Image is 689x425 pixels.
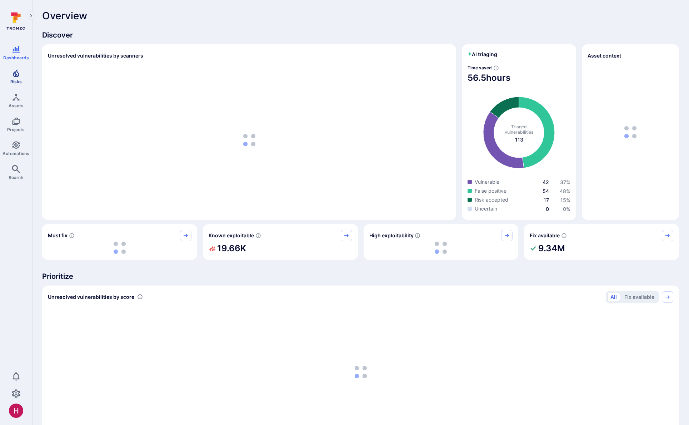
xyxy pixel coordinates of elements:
a: 0% [563,206,570,212]
a: 17 [544,197,549,203]
div: Must fix [42,224,197,260]
svg: Estimated based on an average time of 30 mins needed to triage each vulnerability [493,65,499,71]
span: Discover [42,30,679,40]
span: High exploitability [369,232,414,239]
span: Search [9,175,23,180]
h2: 9.34M [538,241,565,256]
span: Unresolved vulnerabilities by score [48,293,134,301]
span: 15 % [560,197,570,203]
a: 42 [543,179,549,185]
span: Risk accepted [475,196,508,203]
div: Harshil Parikh [9,404,23,418]
span: Known exploitable [209,232,254,239]
button: Fix available [621,293,658,301]
span: 56.5 hours [468,72,570,84]
div: Known exploitable [203,224,358,260]
div: loading spinner [369,241,513,254]
span: Vulnerable [475,178,499,186]
span: total [515,136,523,143]
img: Loading... [243,134,255,146]
button: Expand navigation menu [27,11,35,20]
a: 15% [560,197,570,203]
span: 37 % [560,179,570,185]
span: 0 % [563,206,570,212]
i: Expand navigation menu [29,13,34,19]
div: Number of vulnerabilities in status 'Open' 'Triaged' and 'In process' grouped by score [137,293,143,301]
img: ACg8ocKzQzwPSwOZT_k9C736TfcBpCStqIZdMR9gXOhJgTaH9y_tsw=s96-c [9,404,23,418]
div: High exploitability [364,224,519,260]
svg: EPSS score ≥ 0.7 [415,233,420,238]
span: Triaged vulnerabilities [505,124,533,135]
span: False positive [475,187,506,194]
span: Overview [42,10,87,21]
div: Fix available [524,224,679,260]
a: 48% [560,188,570,194]
span: Fix available [530,232,560,239]
img: Loading... [435,242,447,254]
img: Loading... [114,242,126,254]
button: All [607,293,620,301]
span: Prioritize [42,271,679,281]
div: loading spinner [48,241,191,254]
img: Loading... [355,366,367,378]
svg: Vulnerabilities with fix available [561,233,567,238]
a: 54 [543,188,549,194]
h2: Unresolved vulnerabilities by scanners [48,52,143,59]
svg: Risk score >=40 , missed SLA [69,233,75,238]
span: Automations [3,151,29,156]
span: Projects [7,127,25,132]
div: loading spinner [48,66,450,214]
span: Risks [10,79,22,84]
h2: AI triaging [468,51,497,58]
span: Assets [9,103,24,108]
svg: Confirmed exploitable by KEV [255,233,261,238]
span: Dashboards [3,55,29,60]
span: Must fix [48,232,68,239]
a: 37% [560,179,570,185]
span: Uncertain [475,205,497,212]
span: 48 % [560,188,570,194]
span: Asset context [588,52,621,59]
span: Time saved [468,65,492,70]
a: 0 [546,206,549,212]
h2: 19.66K [217,241,246,256]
